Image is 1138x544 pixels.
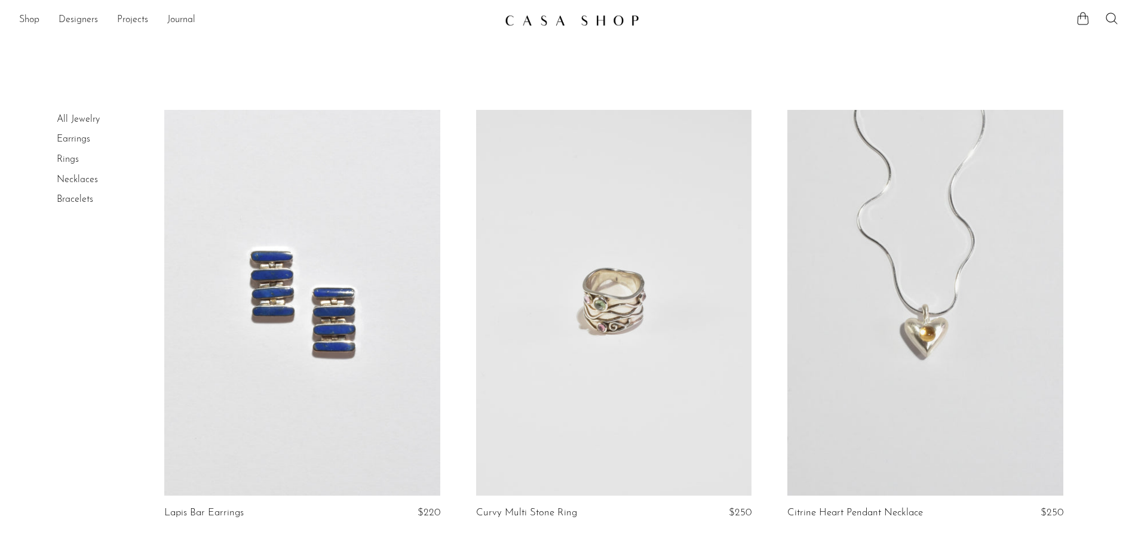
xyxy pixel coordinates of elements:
[418,508,440,518] span: $220
[19,10,495,30] ul: NEW HEADER MENU
[57,175,98,185] a: Necklaces
[57,115,100,124] a: All Jewelry
[59,13,98,28] a: Designers
[57,155,79,164] a: Rings
[57,134,90,144] a: Earrings
[167,13,195,28] a: Journal
[19,10,495,30] nav: Desktop navigation
[729,508,751,518] span: $250
[57,195,93,204] a: Bracelets
[19,13,39,28] a: Shop
[476,508,577,518] a: Curvy Multi Stone Ring
[164,508,244,518] a: Lapis Bar Earrings
[787,508,923,518] a: Citrine Heart Pendant Necklace
[117,13,148,28] a: Projects
[1041,508,1063,518] span: $250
